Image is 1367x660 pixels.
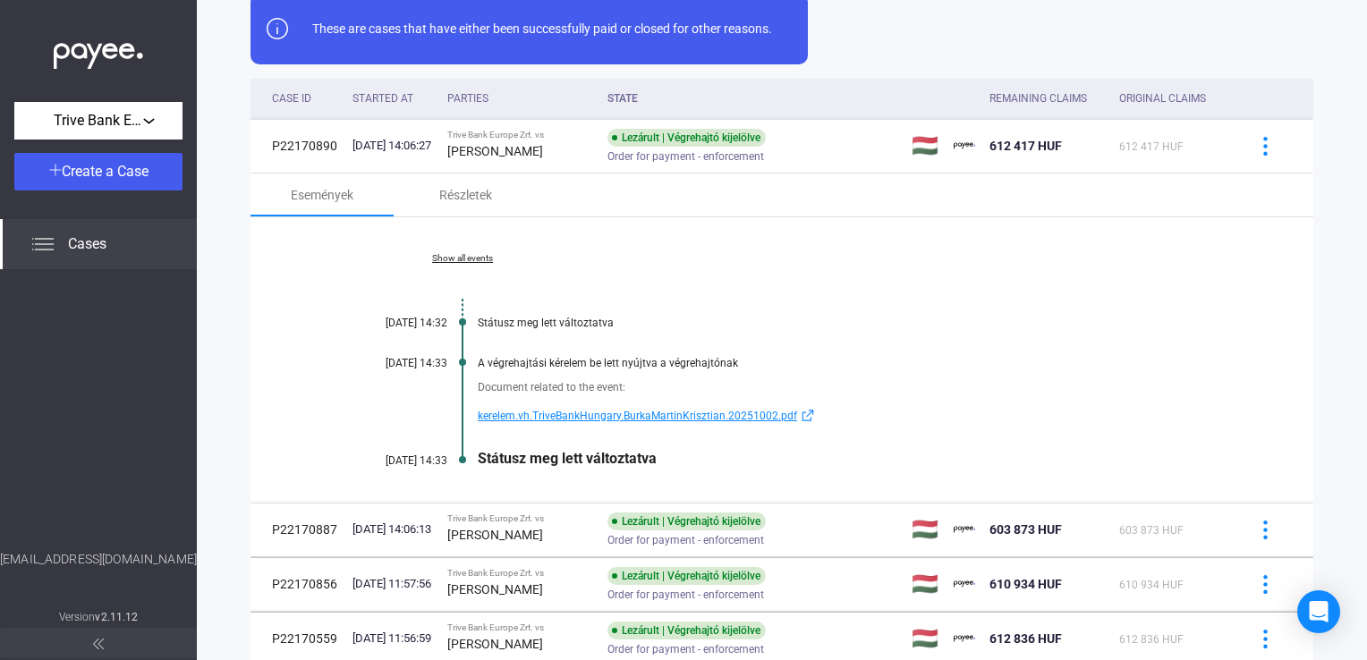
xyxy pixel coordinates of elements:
[49,164,62,176] img: plus-white.svg
[607,639,764,660] span: Order for payment - enforcement
[954,135,975,157] img: payee-logo
[1256,575,1275,594] img: more-blue
[478,357,1224,369] div: A végrehajtási kérelem be lett nyújtva a végrehajtónak
[340,317,447,329] div: [DATE] 14:32
[439,184,492,206] div: Részletek
[272,88,311,109] div: Case ID
[478,378,1224,396] div: Document related to the event:
[54,110,143,131] span: Trive Bank Europe Zrt.
[1256,520,1275,539] img: more-blue
[1256,137,1275,156] img: more-blue
[607,146,764,167] span: Order for payment - enforcement
[954,519,975,540] img: payee-logo
[95,611,138,623] strong: v2.11.12
[1246,511,1284,548] button: more-blue
[352,630,432,647] div: [DATE] 11:56:59
[32,233,54,255] img: list.svg
[352,88,432,109] div: Started at
[1246,620,1284,657] button: more-blue
[478,317,1224,329] div: Státusz meg lett változtatva
[447,622,593,633] div: Trive Bank Europe Zrt. vs
[447,637,543,651] strong: [PERSON_NAME]
[607,622,766,639] div: Lezárult | Végrehajtó kijelölve
[340,454,447,467] div: [DATE] 14:33
[299,20,772,38] div: These are cases that have either been successfully paid or closed for other reasons.
[478,450,1224,467] div: Státusz meg lett változtatva
[62,163,149,180] span: Create a Case
[989,139,1062,153] span: 612 417 HUF
[1246,565,1284,603] button: more-blue
[989,88,1105,109] div: Remaining Claims
[291,184,353,206] div: Események
[1119,633,1184,646] span: 612 836 HUF
[1119,140,1184,153] span: 612 417 HUF
[1119,88,1206,109] div: Original Claims
[1256,630,1275,648] img: more-blue
[954,628,975,649] img: payee-logo
[447,513,593,524] div: Trive Bank Europe Zrt. vs
[1119,579,1184,591] span: 610 934 HUF
[340,357,447,369] div: [DATE] 14:33
[607,512,766,530] div: Lezárult | Végrehajtó kijelölve
[447,568,593,579] div: Trive Bank Europe Zrt. vs
[14,153,183,190] button: Create a Case
[478,405,797,427] span: kerelem.vh.TriveBankHungary.BurkaMartinKrisztian.20251002.pdf
[989,88,1087,109] div: Remaining Claims
[607,567,766,585] div: Lezárult | Végrehajtó kijelölve
[340,253,585,264] a: Show all events
[250,557,345,611] td: P22170856
[447,582,543,597] strong: [PERSON_NAME]
[478,405,1224,427] a: kerelem.vh.TriveBankHungary.BurkaMartinKrisztian.20251002.pdfexternal-link-blue
[352,137,432,155] div: [DATE] 14:06:27
[607,129,766,147] div: Lezárult | Végrehajtó kijelölve
[600,79,904,119] th: State
[68,233,106,255] span: Cases
[352,575,432,593] div: [DATE] 11:57:56
[447,528,543,542] strong: [PERSON_NAME]
[352,520,432,538] div: [DATE] 14:06:13
[54,33,143,70] img: white-payee-white-dot.svg
[797,409,819,422] img: external-link-blue
[447,88,488,109] div: Parties
[447,144,543,158] strong: [PERSON_NAME]
[1246,127,1284,165] button: more-blue
[989,631,1062,646] span: 612 836 HUF
[904,503,947,556] td: 🇭🇺
[447,88,593,109] div: Parties
[250,119,345,173] td: P22170890
[93,639,104,649] img: arrow-double-left-grey.svg
[447,130,593,140] div: Trive Bank Europe Zrt. vs
[954,573,975,595] img: payee-logo
[1119,524,1184,537] span: 603 873 HUF
[250,503,345,556] td: P22170887
[904,119,947,173] td: 🇭🇺
[904,557,947,611] td: 🇭🇺
[267,18,288,39] img: info-grey-outline
[272,88,338,109] div: Case ID
[14,102,183,140] button: Trive Bank Europe Zrt.
[989,577,1062,591] span: 610 934 HUF
[1119,88,1224,109] div: Original Claims
[989,522,1062,537] span: 603 873 HUF
[352,88,413,109] div: Started at
[1297,590,1340,633] div: Open Intercom Messenger
[607,584,764,605] span: Order for payment - enforcement
[607,529,764,551] span: Order for payment - enforcement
